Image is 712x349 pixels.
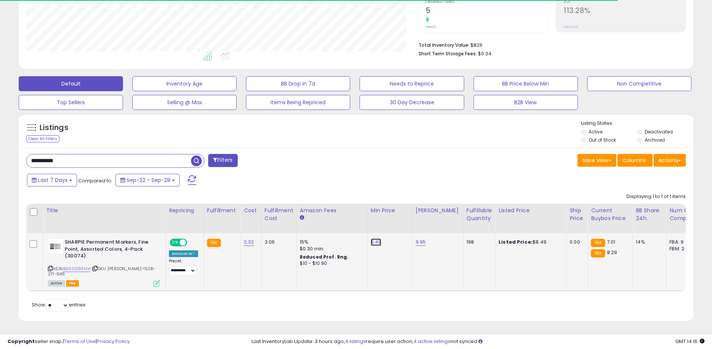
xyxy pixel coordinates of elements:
[466,207,492,222] div: Fulfillable Quantity
[419,50,477,57] b: Short Term Storage Fees:
[66,280,79,287] span: FBA
[626,193,686,200] div: Displaying 1 to 1 of 1 items
[246,76,350,91] button: BB Drop in 7d
[499,239,561,245] div: $8.49
[570,207,585,222] div: Ship Price
[577,154,616,167] button: Save View
[246,95,350,110] button: Items Being Repriced
[300,260,362,267] div: $10 - $10.90
[416,207,460,214] div: [PERSON_NAME]
[65,239,155,262] b: SHARPIE Permanent Markers, Fine Point, Assorted Colors, 4-Pack (30074)
[78,177,112,184] span: Compared to:
[265,207,293,222] div: Fulfillment Cost
[645,137,665,143] label: Archived
[570,239,582,245] div: 0.00
[265,239,291,245] div: 3.06
[645,129,673,135] label: Deactivated
[48,280,65,287] span: All listings currently available for purchase on Amazon
[591,249,605,257] small: FBA
[499,238,533,245] b: Listed Price:
[300,207,364,214] div: Amazon Fees
[97,338,130,345] a: Privacy Policy
[466,239,490,245] div: 198
[19,76,123,91] button: Default
[654,154,686,167] button: Actions
[300,239,362,245] div: 15%
[591,207,629,222] div: Current Buybox Price
[474,95,578,110] button: B2B View
[589,137,616,143] label: Out of Stock
[132,76,237,91] button: Inventory Age
[300,245,362,252] div: $0.30 min
[170,240,180,246] span: ON
[48,239,160,286] div: ASIN:
[360,76,464,91] button: Needs to Reprice
[48,266,155,277] span: | SKU: [PERSON_NAME]-1528-271-649
[591,239,605,247] small: FBA
[416,238,426,246] a: 9.95
[169,250,198,257] div: Amazon AI *
[371,238,382,246] a: 8.49
[675,338,705,345] span: 2025-10-7 14:16 GMT
[48,239,63,254] img: 41ANybQhcoL._SL40_.jpg
[244,238,254,246] a: 2.32
[46,207,163,214] div: Title
[581,120,693,127] p: Listing States:
[7,338,130,345] div: seller snap | |
[207,239,221,247] small: FBA
[587,76,691,91] button: Non Competitive
[564,6,685,16] h2: 113.28%
[207,207,237,214] div: Fulfillment
[63,266,90,272] a: B00006IFHH
[617,154,653,167] button: Columns
[426,6,548,16] h2: 5
[26,135,59,142] div: Clear All Filters
[38,176,68,184] span: Last 7 Days
[300,254,349,260] b: Reduced Prof. Rng.
[607,238,616,245] span: 7.01
[371,207,409,214] div: Min Price
[127,176,170,184] span: Sep-22 - Sep-28
[132,95,237,110] button: Selling @ Max
[208,154,237,167] button: Filters
[474,76,578,91] button: BB Price Below Min
[607,249,617,256] span: 8.29
[7,338,35,345] strong: Copyright
[669,207,697,222] div: Num of Comp.
[186,240,198,246] span: OFF
[360,95,464,110] button: 30 Day Decrease
[419,40,680,49] li: $826
[589,129,602,135] label: Active
[64,338,96,345] a: Terms of Use
[244,207,258,214] div: Cost
[413,338,450,345] a: 4 active listings
[169,259,198,275] div: Preset:
[669,239,694,245] div: FBA: 9
[478,50,491,57] span: $0.34
[419,42,469,48] b: Total Inventory Value:
[32,301,86,308] span: Show: entries
[622,157,646,164] span: Columns
[115,174,180,186] button: Sep-22 - Sep-28
[564,25,578,29] small: Prev: N/A
[40,123,68,133] h5: Listings
[669,245,694,252] div: FBM: 2
[636,239,660,245] div: 14%
[636,207,663,222] div: BB Share 24h.
[19,95,123,110] button: Top Sellers
[252,338,705,345] div: Last InventoryLab Update: 3 hours ago, require user action, not synced.
[345,338,366,345] a: 4 listings
[169,207,201,214] div: Repricing
[499,207,563,214] div: Listed Price
[426,25,436,29] small: Prev: 0
[27,174,77,186] button: Last 7 Days
[300,214,304,221] small: Amazon Fees.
